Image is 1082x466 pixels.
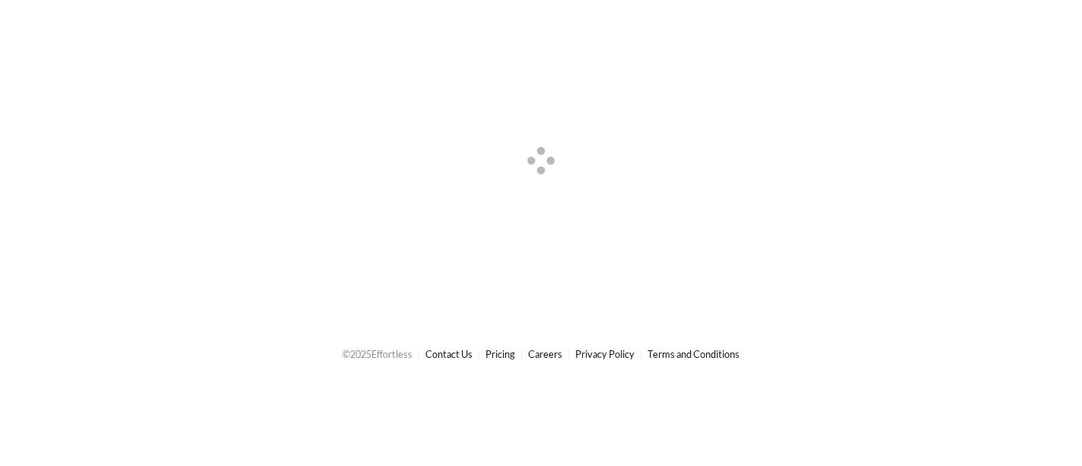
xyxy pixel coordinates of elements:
[342,348,412,360] span: © 2025 Effortless
[575,348,635,360] a: Privacy Policy
[425,348,473,360] a: Contact Us
[648,348,740,360] a: Terms and Conditions
[485,348,515,360] a: Pricing
[528,348,562,360] a: Careers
